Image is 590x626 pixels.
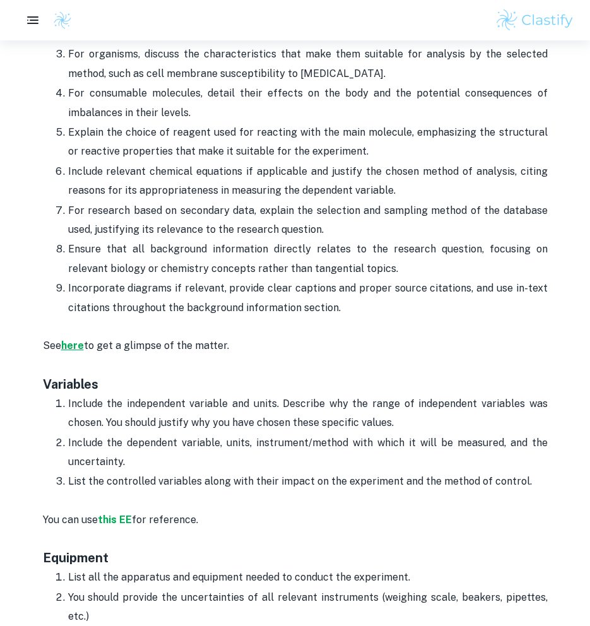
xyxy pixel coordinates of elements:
[68,84,548,122] p: For consumable molecules, detail their effects on the body and the potential consequences of imba...
[68,568,548,587] p: List all the apparatus and equipment needed to conduct the experiment.
[68,45,548,83] p: For organisms, discuss the characteristics that make them suitable for analysis by the selected m...
[68,279,548,317] p: Incorporate diagrams if relevant, provide clear captions and proper source citations, and use in-...
[68,201,548,240] p: For research based on secondary data, explain the selection and sampling method of the database u...
[43,317,548,356] p: See to get a glimpse of the matter.
[68,394,548,433] p: Include the independent variable and units. Describe why the range of independent variables was c...
[68,162,548,201] p: Include relevant chemical equations if applicable and justify the chosen method of analysis, citi...
[68,123,548,162] p: Explain the choice of reagent used for reacting with the main molecule, emphasizing the structura...
[45,11,72,30] a: Clastify logo
[53,11,72,30] img: Clastify logo
[43,356,548,394] h3: Variables
[495,8,575,33] img: Clastify logo
[68,472,548,491] p: List the controlled variables along with their impact on the experiment and the method of control.
[43,492,548,530] p: You can use for reference.
[98,514,132,526] a: this EE
[43,529,548,567] h3: Equipment
[68,434,548,472] p: Include the dependent variable, units, instrument/method with which it will be measured, and the ...
[68,240,548,278] p: Ensure that all background information directly relates to the research question, focusing on rel...
[61,340,84,351] a: here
